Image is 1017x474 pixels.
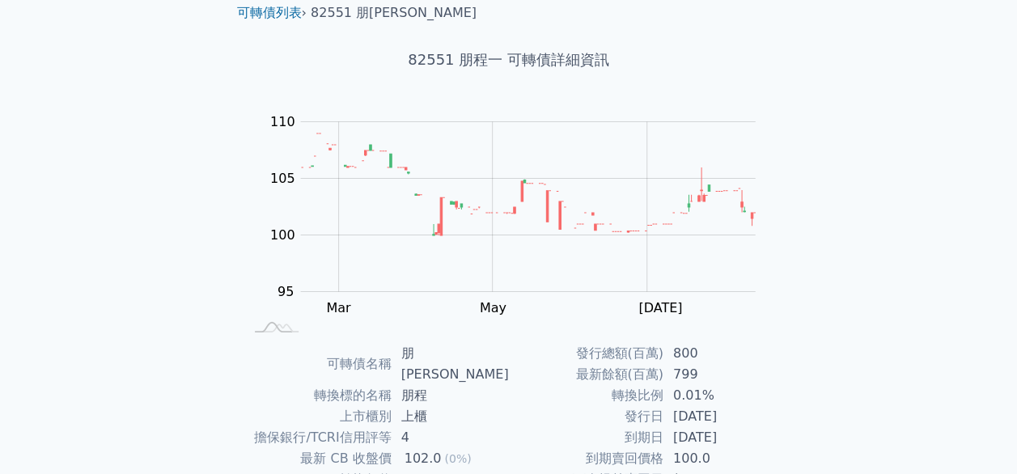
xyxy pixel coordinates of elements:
td: 朋程 [392,385,509,406]
div: 102.0 [401,448,445,469]
td: 0.01% [663,385,774,406]
li: › [237,3,307,23]
td: 朋[PERSON_NAME] [392,343,509,385]
td: [DATE] [663,406,774,427]
td: 可轉債名稱 [244,343,392,385]
td: 100.0 [663,448,774,469]
li: 82551 朋[PERSON_NAME] [311,3,477,23]
h1: 82551 朋程一 可轉債詳細資訊 [224,49,794,71]
td: 擔保銀行/TCRI信用評等 [244,427,392,448]
td: [DATE] [663,427,774,448]
td: 799 [663,364,774,385]
tspan: 95 [278,284,294,299]
td: 4 [392,427,509,448]
td: 轉換標的名稱 [244,385,392,406]
td: 上市櫃別 [244,406,392,427]
td: 到期日 [509,427,663,448]
g: Chart [261,114,779,315]
td: 發行總額(百萬) [509,343,663,364]
a: 可轉債列表 [237,5,302,20]
span: (0%) [444,452,471,465]
td: 到期賣回價格 [509,448,663,469]
tspan: 105 [270,171,295,186]
tspan: Mar [326,300,351,315]
div: 聊天小工具 [936,396,1017,474]
td: 800 [663,343,774,364]
tspan: 110 [270,114,295,129]
td: 最新餘額(百萬) [509,364,663,385]
tspan: [DATE] [638,300,682,315]
td: 上櫃 [392,406,509,427]
td: 發行日 [509,406,663,427]
td: 轉換比例 [509,385,663,406]
tspan: May [480,300,506,315]
td: 最新 CB 收盤價 [244,448,392,469]
iframe: Chat Widget [936,396,1017,474]
tspan: 100 [270,227,295,243]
